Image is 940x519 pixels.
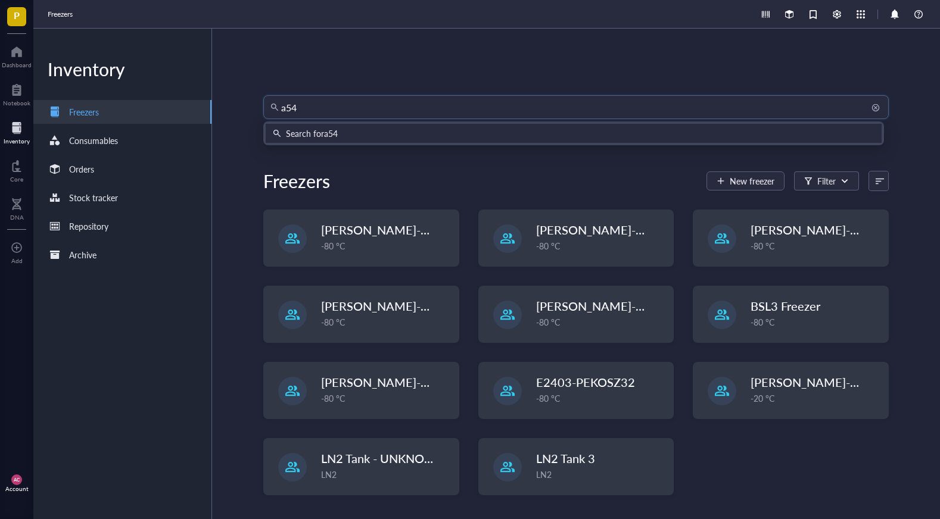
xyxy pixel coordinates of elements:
a: Stock tracker [33,186,211,210]
div: Account [5,485,29,492]
div: LN2 [536,468,667,481]
span: AC [14,477,20,482]
span: [PERSON_NAME]-E2403-05 [751,221,904,238]
div: Archive [69,248,97,261]
span: P [14,8,20,23]
a: Consumables [33,129,211,152]
div: -80 °C [536,239,667,252]
span: LN2 Tank - UNKNOWN [321,450,446,467]
div: Freezers [69,105,99,118]
span: E2403-PEKOSZ32 [536,374,635,390]
span: New freezer [730,176,774,186]
div: DNA [10,214,24,221]
span: [PERSON_NAME]-W2105-13 [321,221,480,238]
div: -80 °C [321,392,452,405]
div: LN2 [321,468,452,481]
div: Consumables [69,134,118,147]
a: Orders [33,157,211,181]
div: Core [10,176,23,183]
a: Core [10,157,23,183]
div: -80 °C [751,239,881,252]
div: Notebook [3,99,30,107]
div: -20 °C [751,392,881,405]
a: Archive [33,243,211,267]
a: DNA [10,195,24,221]
a: Inventory [4,118,30,145]
span: [PERSON_NAME]-W2105-09 [751,374,910,390]
div: Inventory [33,57,211,81]
div: Repository [69,220,108,233]
div: Freezers [263,169,330,193]
a: Freezers [33,100,211,124]
a: Dashboard [2,42,32,68]
div: Orders [69,162,94,176]
a: Freezers [48,8,75,20]
span: [PERSON_NAME]-E2300-[PERSON_NAME]-31 [536,298,789,314]
div: Filter [817,174,836,187]
span: BSL3 Freezer [751,298,820,314]
div: Inventory [4,137,30,145]
span: [PERSON_NAME]-2105-06 [321,374,468,390]
div: Add [11,257,23,264]
span: [PERSON_NAME]-W2105-14 [321,298,480,314]
a: Notebook [3,80,30,107]
div: Search for a54 [286,127,338,140]
span: LN2 Tank 3 [536,450,595,467]
div: -80 °C [536,392,667,405]
div: -80 °C [321,315,452,329]
a: Repository [33,214,211,238]
div: -80 °C [321,239,452,252]
div: -80 °C [536,315,667,329]
div: Stock tracker [69,191,118,204]
span: [PERSON_NAME]-W2105-07 [536,221,695,238]
div: -80 °C [751,315,881,329]
div: Dashboard [2,61,32,68]
button: New freezer [706,171,785,190]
